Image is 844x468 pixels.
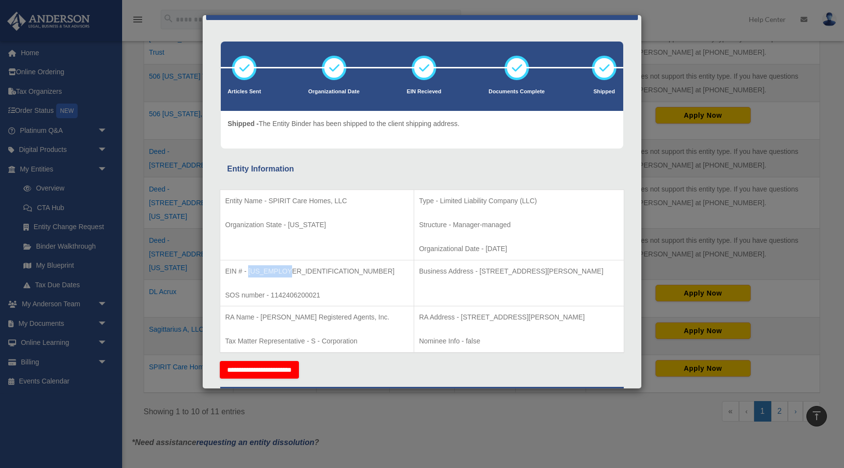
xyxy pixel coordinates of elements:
[419,311,619,323] p: RA Address - [STREET_ADDRESS][PERSON_NAME]
[407,87,442,97] p: EIN Recieved
[228,87,261,97] p: Articles Sent
[228,120,259,128] span: Shipped -
[225,311,409,323] p: RA Name - [PERSON_NAME] Registered Agents, Inc.
[225,335,409,347] p: Tax Matter Representative - S - Corporation
[419,265,619,277] p: Business Address - [STREET_ADDRESS][PERSON_NAME]
[225,265,409,277] p: EIN # - [US_EMPLOYER_IDENTIFICATION_NUMBER]
[225,289,409,301] p: SOS number - 1142406200021
[419,195,619,207] p: Type - Limited Liability Company (LLC)
[225,195,409,207] p: Entity Name - SPIRIT Care Homes, LLC
[308,87,359,97] p: Organizational Date
[228,118,460,130] p: The Entity Binder has been shipped to the client shipping address.
[419,219,619,231] p: Structure - Manager-managed
[220,386,624,410] th: Tax Information
[488,87,545,97] p: Documents Complete
[419,243,619,255] p: Organizational Date - [DATE]
[419,335,619,347] p: Nominee Info - false
[592,87,616,97] p: Shipped
[225,219,409,231] p: Organization State - [US_STATE]
[227,162,617,176] div: Entity Information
